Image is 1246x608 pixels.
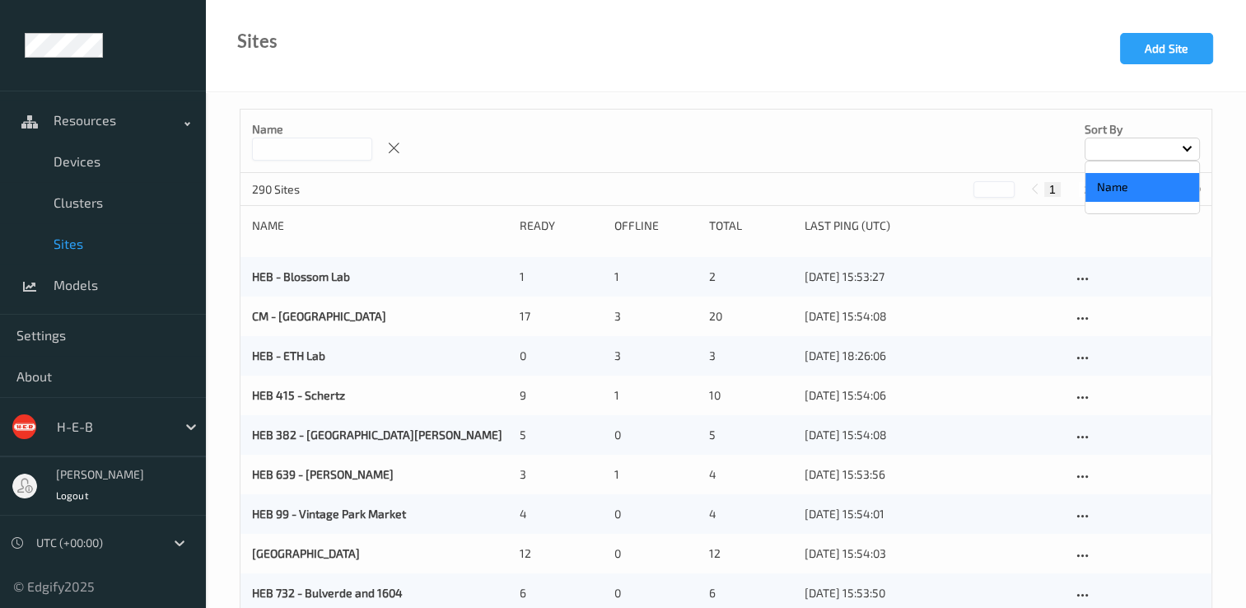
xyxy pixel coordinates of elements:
[252,181,376,198] p: 290 Sites
[709,466,792,483] div: 4
[520,427,603,443] div: 5
[709,217,792,234] div: Total
[1085,121,1200,138] p: Sort by
[237,33,278,49] div: Sites
[804,308,1060,325] div: [DATE] 15:54:08
[804,387,1060,404] div: [DATE] 15:54:06
[804,466,1060,483] div: [DATE] 15:53:56
[709,585,792,601] div: 6
[709,427,792,443] div: 5
[252,388,345,402] a: HEB 415 - Schertz
[614,308,698,325] div: 3
[520,348,603,364] div: 0
[520,269,603,285] div: 1
[252,586,403,600] a: HEB 732 - Bulverde and 1604
[520,466,603,483] div: 3
[520,545,603,562] div: 12
[252,269,350,283] a: HEB - Blossom Lab
[709,545,792,562] div: 12
[520,506,603,522] div: 4
[614,545,698,562] div: 0
[804,217,1060,234] div: Last Ping (UTC)
[614,506,698,522] div: 0
[614,466,698,483] div: 1
[520,217,603,234] div: Ready
[614,269,698,285] div: 1
[1085,173,1199,202] p: Name
[804,427,1060,443] div: [DATE] 15:54:08
[804,348,1060,364] div: [DATE] 18:26:06
[252,467,394,481] a: HEB 639 - [PERSON_NAME]
[252,217,508,234] div: Name
[614,217,698,234] div: Offline
[709,269,792,285] div: 2
[252,309,386,323] a: CM - [GEOGRAPHIC_DATA]
[804,585,1060,601] div: [DATE] 15:53:50
[614,427,698,443] div: 0
[252,121,372,138] p: Name
[252,428,502,442] a: HEB 382 - [GEOGRAPHIC_DATA][PERSON_NAME]
[520,308,603,325] div: 17
[1120,33,1213,64] button: Add Site
[804,269,1060,285] div: [DATE] 15:53:27
[709,387,792,404] div: 10
[1079,182,1095,197] button: 2
[252,348,325,362] a: HEB - ETH Lab
[520,585,603,601] div: 6
[520,387,603,404] div: 9
[709,348,792,364] div: 3
[614,585,698,601] div: 0
[252,507,406,521] a: HEB 99 - Vintage Park Market
[709,506,792,522] div: 4
[804,506,1060,522] div: [DATE] 15:54:01
[252,546,360,560] a: [GEOGRAPHIC_DATA]
[709,308,792,325] div: 20
[804,545,1060,562] div: [DATE] 15:54:03
[614,387,698,404] div: 1
[1044,182,1061,197] button: 1
[614,348,698,364] div: 3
